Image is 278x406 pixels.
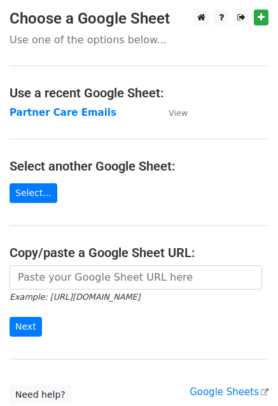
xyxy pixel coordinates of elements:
small: View [169,108,188,118]
a: View [156,107,188,118]
a: Partner Care Emails [10,107,116,118]
a: Google Sheets [190,386,268,398]
h4: Use a recent Google Sheet: [10,85,268,101]
h4: Copy/paste a Google Sheet URL: [10,245,268,260]
small: Example: [URL][DOMAIN_NAME] [10,292,140,302]
h3: Choose a Google Sheet [10,10,268,28]
p: Use one of the options below... [10,33,268,46]
input: Paste your Google Sheet URL here [10,265,262,290]
input: Next [10,317,42,337]
h4: Select another Google Sheet: [10,158,268,174]
a: Need help? [10,385,71,405]
a: Select... [10,183,57,203]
